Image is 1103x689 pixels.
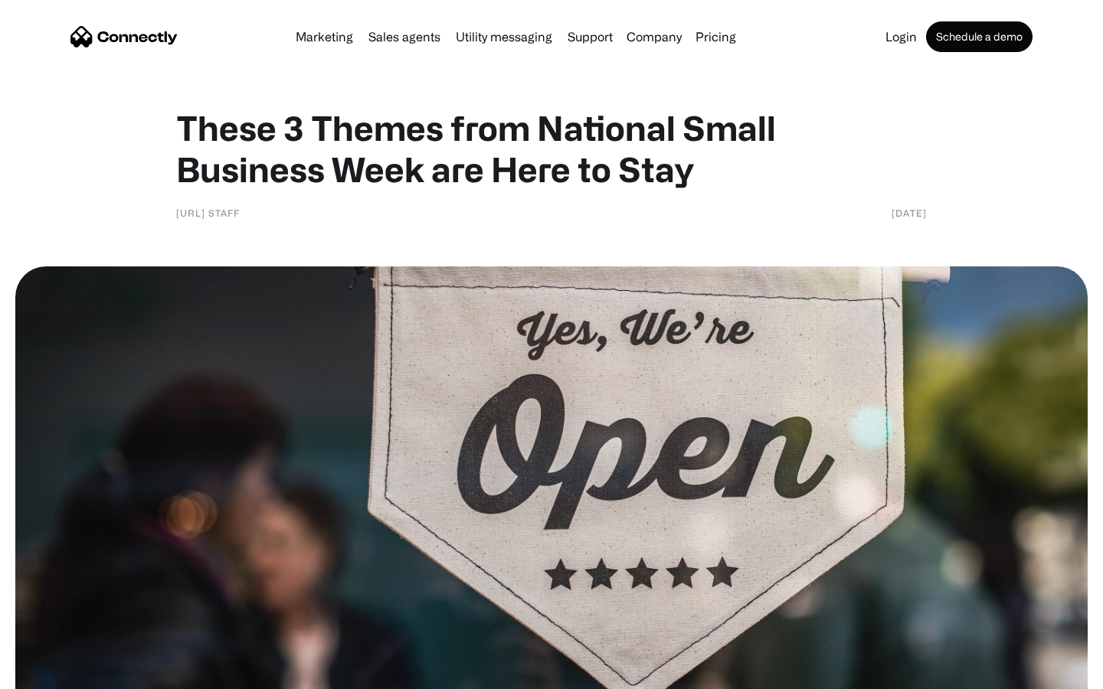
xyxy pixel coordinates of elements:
[879,31,923,43] a: Login
[561,31,619,43] a: Support
[15,662,92,684] aside: Language selected: English
[362,31,447,43] a: Sales agents
[290,31,359,43] a: Marketing
[176,107,927,190] h1: These 3 Themes from National Small Business Week are Here to Stay
[450,31,558,43] a: Utility messaging
[31,662,92,684] ul: Language list
[627,26,682,47] div: Company
[926,21,1033,52] a: Schedule a demo
[176,205,240,220] div: [URL] Staff
[689,31,742,43] a: Pricing
[892,205,927,220] div: [DATE]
